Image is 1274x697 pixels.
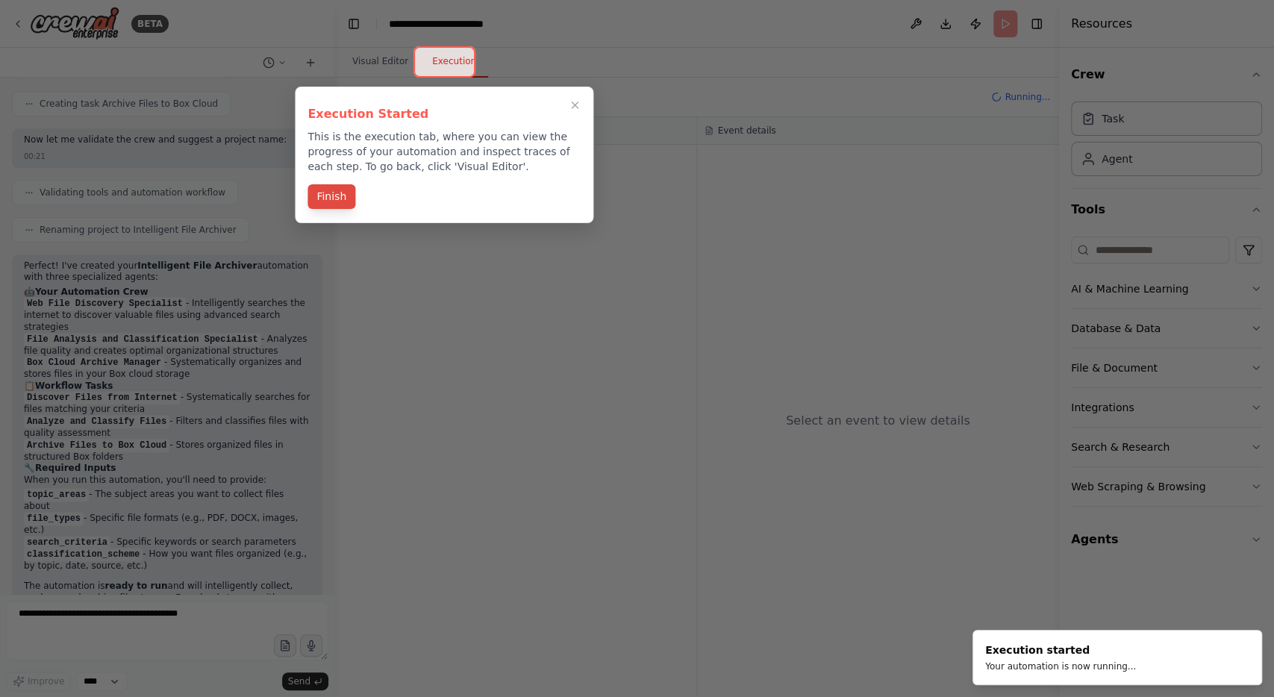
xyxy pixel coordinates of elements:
[566,96,584,114] button: Close walkthrough
[343,13,364,34] button: Hide left sidebar
[307,105,581,123] h3: Execution Started
[985,660,1136,672] div: Your automation is now running...
[307,129,581,174] p: This is the execution tab, where you can view the progress of your automation and inspect traces ...
[985,643,1136,657] div: Execution started
[307,184,355,209] button: Finish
